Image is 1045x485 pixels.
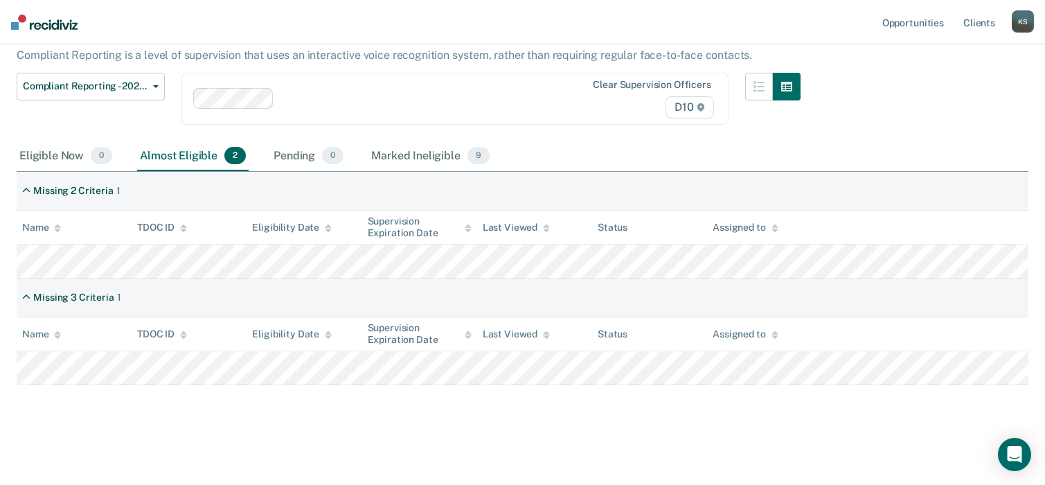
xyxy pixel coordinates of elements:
[117,292,121,303] div: 1
[137,222,187,233] div: TDOC ID
[11,15,78,30] img: Recidiviz
[17,141,115,172] div: Eligible Now0
[91,147,112,165] span: 0
[598,222,627,233] div: Status
[368,141,492,172] div: Marked Ineligible9
[137,141,249,172] div: Almost Eligible2
[368,215,472,239] div: Supervision Expiration Date
[252,222,332,233] div: Eligibility Date
[483,222,550,233] div: Last Viewed
[666,96,713,118] span: D10
[271,141,346,172] div: Pending0
[23,80,148,92] span: Compliant Reporting - 2025 Policy
[713,222,778,233] div: Assigned to
[252,328,332,340] div: Eligibility Date
[17,179,126,202] div: Missing 2 Criteria1
[368,322,472,346] div: Supervision Expiration Date
[33,292,114,303] div: Missing 3 Criteria
[998,438,1031,471] div: Open Intercom Messenger
[22,328,61,340] div: Name
[322,147,343,165] span: 0
[116,185,120,197] div: 1
[593,79,711,91] div: Clear supervision officers
[22,222,61,233] div: Name
[17,73,165,100] button: Compliant Reporting - 2025 Policy
[483,328,550,340] div: Last Viewed
[467,147,490,165] span: 9
[137,328,187,340] div: TDOC ID
[33,185,113,197] div: Missing 2 Criteria
[17,48,752,62] p: Compliant Reporting is a level of supervision that uses an interactive voice recognition system, ...
[1012,10,1034,33] div: K S
[17,286,127,309] div: Missing 3 Criteria1
[713,328,778,340] div: Assigned to
[598,328,627,340] div: Status
[224,147,246,165] span: 2
[1012,10,1034,33] button: KS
